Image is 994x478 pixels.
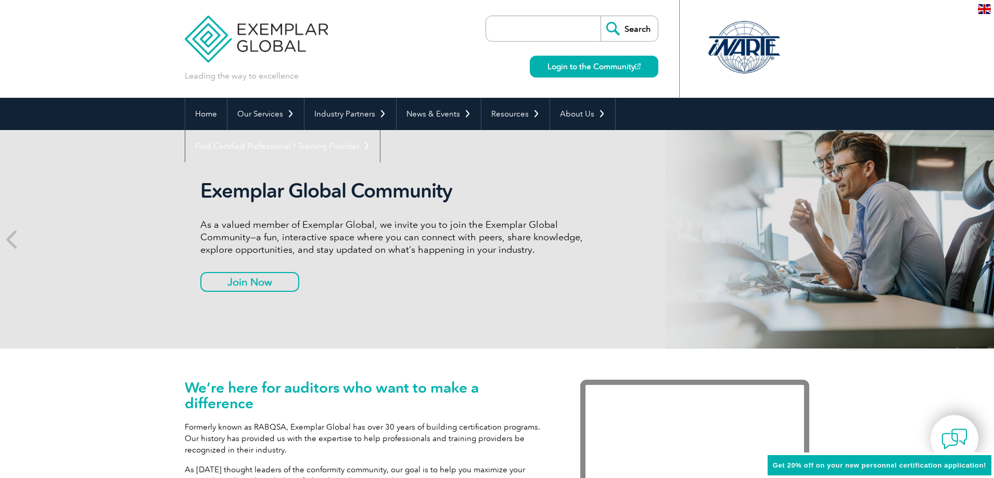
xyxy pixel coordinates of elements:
[978,4,991,14] img: en
[200,179,591,203] h2: Exemplar Global Community
[941,426,967,452] img: contact-chat.png
[185,130,380,162] a: Find Certified Professional / Training Provider
[185,70,299,82] p: Leading the way to excellence
[397,98,481,130] a: News & Events
[200,272,299,292] a: Join Now
[773,461,986,469] span: Get 20% off on your new personnel certification application!
[185,421,549,456] p: Formerly known as RABQSA, Exemplar Global has over 30 years of building certification programs. O...
[185,98,227,130] a: Home
[601,16,658,41] input: Search
[635,63,641,69] img: open_square.png
[200,218,591,256] p: As a valued member of Exemplar Global, we invite you to join the Exemplar Global Community—a fun,...
[530,56,658,77] a: Login to the Community
[304,98,396,130] a: Industry Partners
[227,98,304,130] a: Our Services
[481,98,550,130] a: Resources
[550,98,615,130] a: About Us
[185,380,549,411] h1: We’re here for auditors who want to make a difference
